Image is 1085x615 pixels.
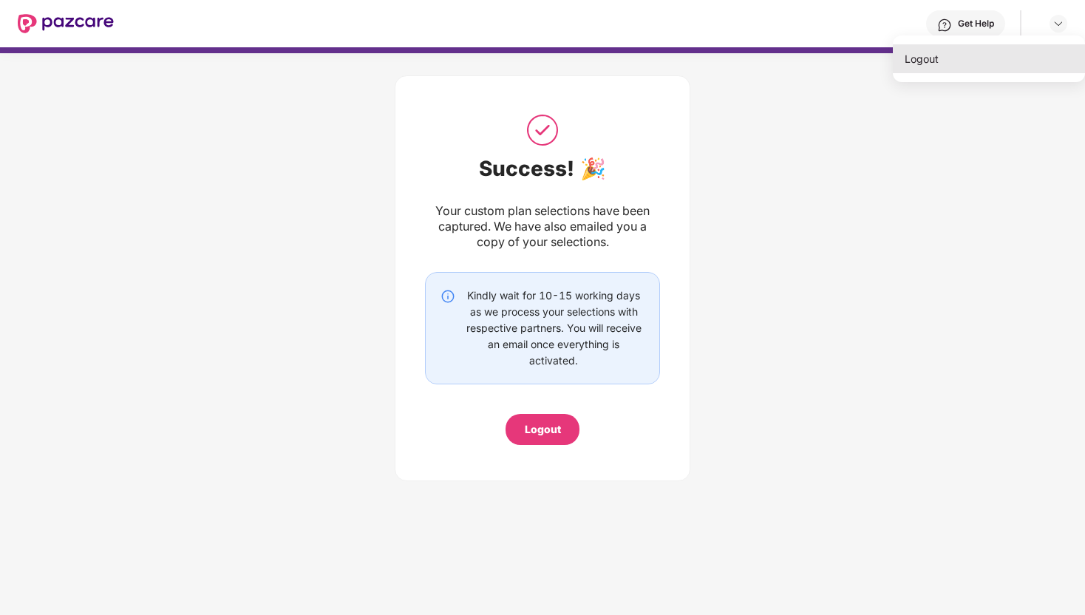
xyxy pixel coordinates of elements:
div: Logout [525,421,561,438]
div: Get Help [958,18,994,30]
div: Success! 🎉 [425,156,660,181]
img: svg+xml;base64,PHN2ZyBpZD0iSW5mby0yMHgyMCIgeG1sbnM9Imh0dHA6Ly93d3cudzMub3JnLzIwMDAvc3ZnIiB3aWR0aD... [441,289,455,304]
img: svg+xml;base64,PHN2ZyBpZD0iRHJvcGRvd24tMzJ4MzIiIHhtbG5zPSJodHRwOi8vd3d3LnczLm9yZy8yMDAwL3N2ZyIgd2... [1052,18,1064,30]
img: svg+xml;base64,PHN2ZyBpZD0iSGVscC0zMngzMiIgeG1sbnM9Imh0dHA6Ly93d3cudzMub3JnLzIwMDAvc3ZnIiB3aWR0aD... [937,18,952,33]
div: Logout [893,44,1085,73]
div: Kindly wait for 10-15 working days as we process your selections with respective partners. You wi... [463,288,644,369]
img: New Pazcare Logo [18,14,114,33]
div: Your custom plan selections have been captured. We have also emailed you a copy of your selections. [425,203,660,250]
img: svg+xml;base64,PHN2ZyB3aWR0aD0iNTAiIGhlaWdodD0iNTAiIHZpZXdCb3g9IjAgMCA1MCA1MCIgZmlsbD0ibm9uZSIgeG... [524,112,561,149]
